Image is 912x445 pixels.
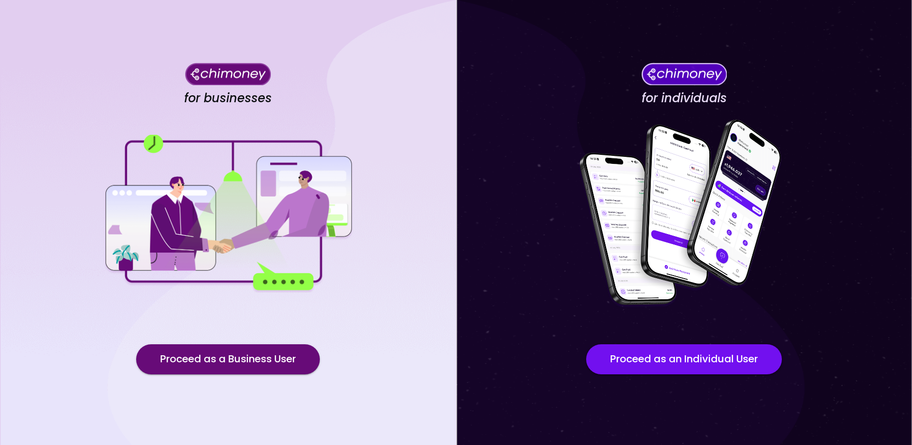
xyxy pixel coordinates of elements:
[559,114,809,314] img: for individuals
[136,344,320,374] button: Proceed as a Business User
[185,63,271,85] img: Chimoney for businesses
[103,135,353,293] img: for businesses
[586,344,782,374] button: Proceed as an Individual User
[642,91,727,106] h4: for individuals
[184,91,272,106] h4: for businesses
[641,63,727,85] img: Chimoney for individuals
